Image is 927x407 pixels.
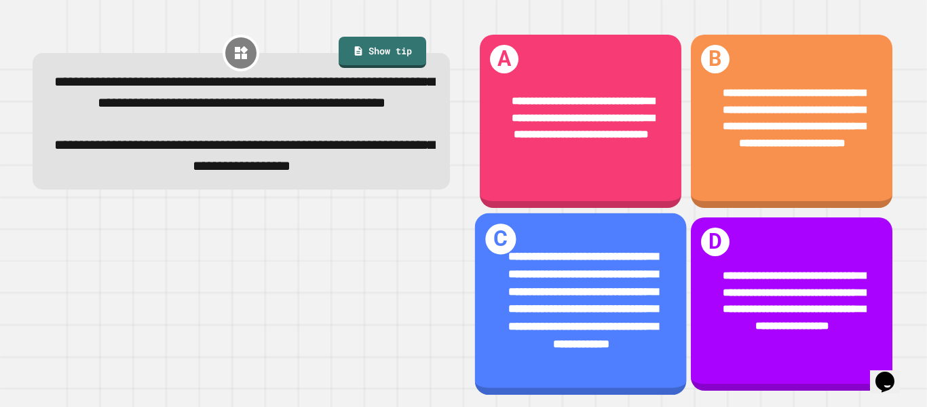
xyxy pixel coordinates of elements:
[339,37,425,68] a: Show tip
[701,228,730,257] h1: D
[490,45,519,74] h1: A
[701,45,730,74] h1: B
[485,224,516,254] h1: C
[870,353,913,393] iframe: chat widget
